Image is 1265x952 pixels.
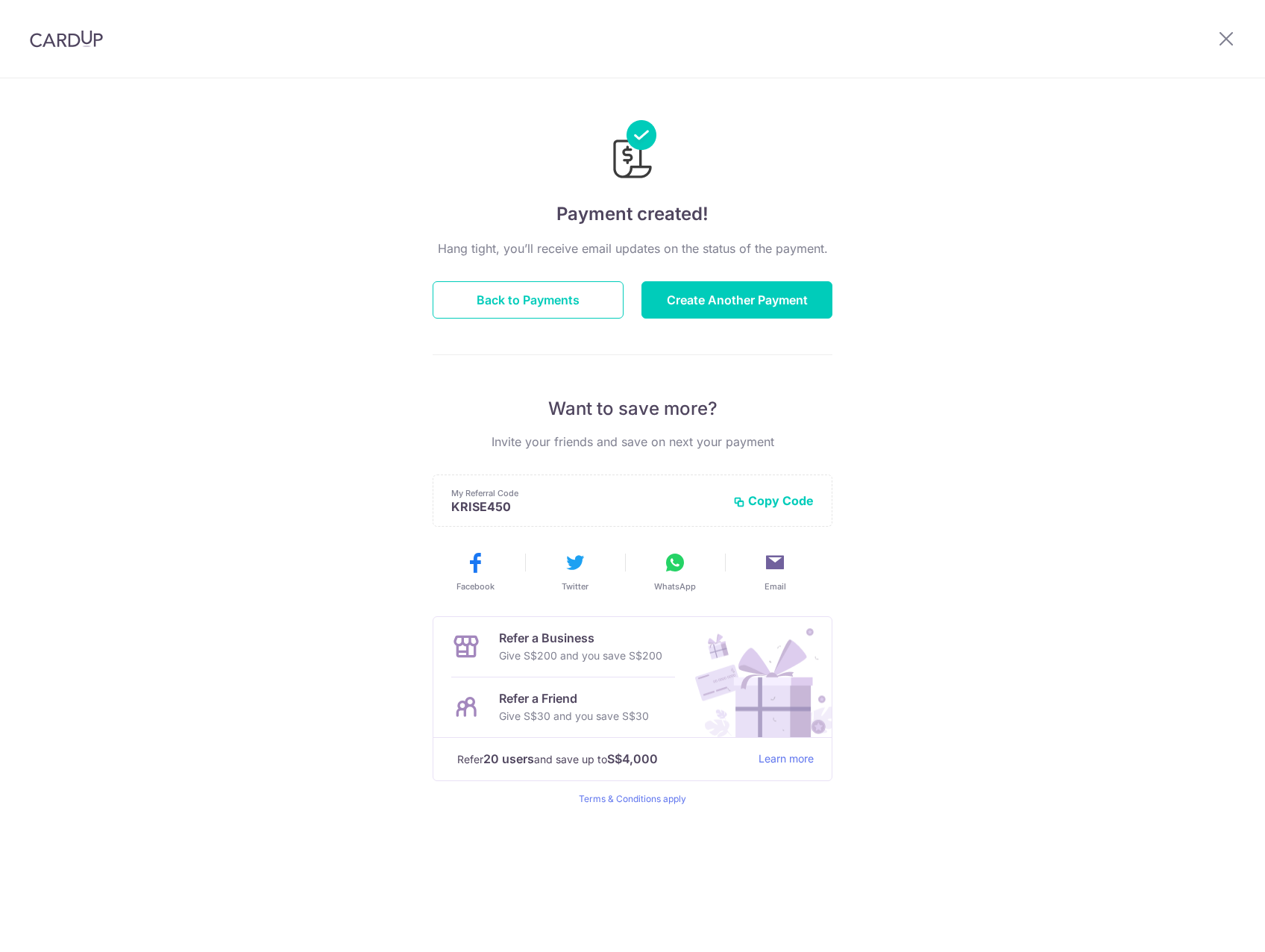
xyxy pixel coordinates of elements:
[654,580,696,592] span: WhatsApp
[433,239,832,257] p: Hang tight, you’ll receive email updates on the status of the payment.
[681,617,832,737] img: Refer
[641,281,832,319] button: Create Another Payment
[30,30,103,48] img: CardUp
[499,707,649,725] p: Give S$30 and you save S$30
[607,750,658,768] strong: S$4,000
[451,499,721,514] p: KRISE450
[483,750,534,768] strong: 20 users
[433,397,832,421] p: Want to save more?
[731,551,819,592] button: Email
[499,689,649,707] p: Refer a Friend
[759,750,814,768] a: Learn more
[765,580,786,592] span: Email
[579,793,686,804] a: Terms & Conditions apply
[433,281,624,319] button: Back to Payments
[431,551,519,592] button: Facebook
[733,493,814,508] button: Copy Code
[631,551,719,592] button: WhatsApp
[457,750,747,768] p: Refer and save up to
[451,487,721,499] p: My Referral Code
[433,201,832,228] h4: Payment created!
[433,433,832,451] p: Invite your friends and save on next your payment
[499,629,662,647] p: Refer a Business
[609,120,656,183] img: Payments
[562,580,588,592] span: Twitter
[531,551,619,592] button: Twitter
[456,580,495,592] span: Facebook
[499,647,662,665] p: Give S$200 and you save S$200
